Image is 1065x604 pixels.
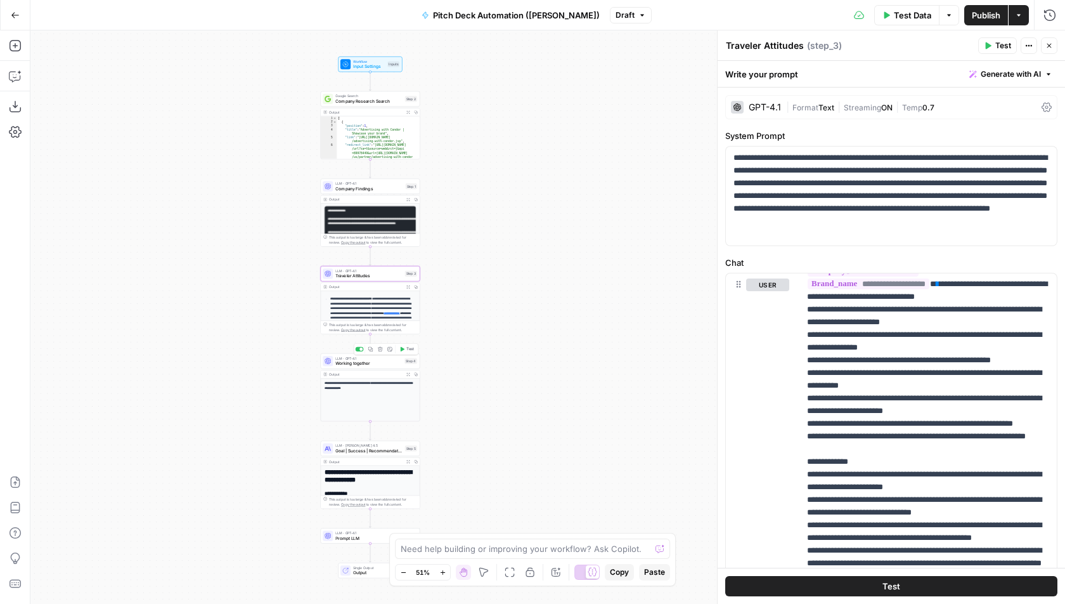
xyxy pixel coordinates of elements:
span: Traveler Attitudes [335,273,402,279]
span: Temp [902,103,922,112]
span: Copy [610,567,629,578]
span: Test [995,40,1011,51]
div: 2 [321,120,337,124]
span: Prompt LLM [335,535,402,541]
button: Copy [605,564,634,581]
span: Streaming [844,103,881,112]
span: Input Settings [353,63,385,70]
div: 3 [321,124,337,128]
span: LLM · GPT-4.1 [335,356,402,361]
span: Workflow [353,59,385,64]
div: Step 4 [404,358,417,364]
span: Toggle code folding, rows 1 through 158 [333,116,337,120]
span: Draft [616,10,635,21]
span: | [893,100,902,113]
button: Generate with AI [964,66,1057,82]
div: This output is too large & has been abbreviated for review. to view the full content. [329,235,417,245]
div: Step 1 [406,183,417,189]
div: LLM · GPT-4.1Prompt LLMStep 6 [321,528,420,543]
span: LLM · GPT-4.1 [335,530,402,535]
span: Format [792,103,818,112]
div: 4 [321,128,337,136]
div: Output [329,284,402,289]
span: Company Findings [335,185,403,192]
div: Single OutputOutputEnd [321,563,420,578]
span: Google Search [335,93,402,98]
div: Write your prompt [718,61,1065,87]
span: 0.7 [922,103,934,112]
div: WorkflowInput SettingsInputs [321,56,420,72]
div: Google SearchCompany Research SearchStep 2Output[ { "position":1, "title":"Advertising with Condo... [321,91,420,159]
button: Test [978,37,1017,54]
button: user [746,279,789,291]
g: Edge from step_2 to step_1 [369,159,371,178]
g: Edge from step_6 to end [369,543,371,562]
button: Draft [610,7,652,23]
span: | [786,100,792,113]
div: Step 5 [405,445,417,451]
span: Copy the output [341,502,365,506]
span: Pitch Deck Automation ([PERSON_NAME]) [433,9,600,22]
span: Test Data [894,9,931,22]
button: Test [397,345,416,353]
button: Paste [639,564,670,581]
div: 5 [321,136,337,143]
span: Publish [972,9,1000,22]
g: Edge from step_4 to step_5 [369,421,371,440]
g: Edge from step_1 to step_3 [369,246,371,265]
button: Test Data [874,5,939,25]
span: Working together [335,360,402,367]
span: Single Output [353,565,389,570]
span: ( step_3 ) [807,39,842,52]
textarea: Traveler Attitudes [726,39,804,52]
g: Edge from step_5 to step_6 [369,509,371,528]
span: 51% [416,567,430,577]
div: 6 [321,143,337,166]
span: Copy the output [341,240,365,244]
span: Output [353,570,389,576]
div: Output [329,197,402,202]
span: ON [881,103,893,112]
span: Text [818,103,834,112]
div: This output is too large & has been abbreviated for review. to view the full content. [329,322,417,332]
span: Company Research Search [335,98,402,104]
span: LLM · [PERSON_NAME] 4.5 [335,443,402,448]
label: System Prompt [725,129,1057,142]
label: Chat [725,256,1057,269]
div: Step 3 [405,271,417,277]
div: Step 2 [405,96,417,102]
span: Generate with AI [981,69,1041,80]
span: Paste [644,567,665,578]
span: LLM · GPT-4.1 [335,181,403,186]
span: LLM · GPT-4.1 [335,268,402,273]
div: Output [329,459,402,464]
span: | [834,100,844,113]
button: Test [725,576,1057,596]
span: Goal | Success | Recommendation [335,447,402,454]
button: Pitch Deck Automation ([PERSON_NAME]) [414,5,607,25]
span: Test [882,580,900,593]
span: Copy the output [341,328,365,332]
div: Inputs [387,62,399,67]
button: Publish [964,5,1008,25]
div: Output [329,372,402,377]
span: Test [406,346,414,352]
g: Edge from start to step_2 [369,72,371,91]
div: GPT-4.1 [749,103,781,112]
div: 1 [321,116,337,120]
div: This output is too large & has been abbreviated for review. to view the full content. [329,497,417,507]
span: Toggle code folding, rows 2 through 14 [333,120,337,124]
div: Output [329,110,402,115]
